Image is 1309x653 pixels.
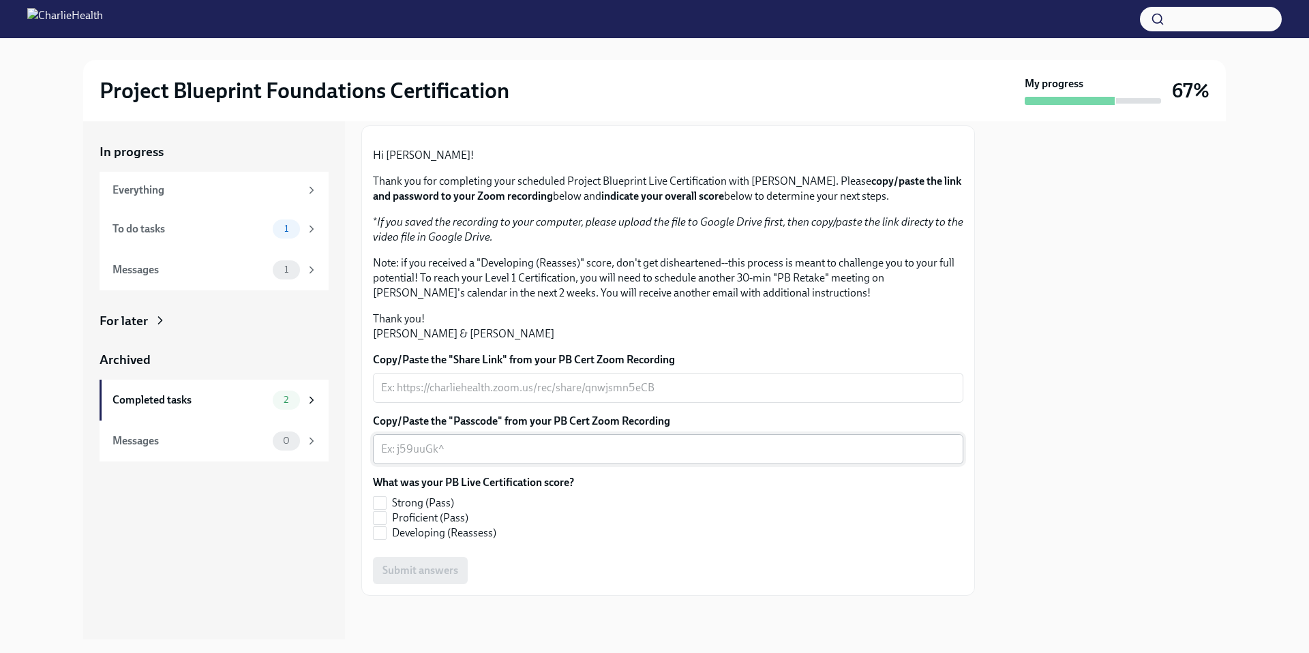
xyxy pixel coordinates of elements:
[276,224,297,234] span: 1
[100,172,329,209] a: Everything
[100,312,148,330] div: For later
[276,264,297,275] span: 1
[100,380,329,421] a: Completed tasks2
[100,249,329,290] a: Messages1
[100,77,509,104] h2: Project Blueprint Foundations Certification
[100,143,329,161] a: In progress
[373,475,574,490] label: What was your PB Live Certification score?
[373,256,963,301] p: Note: if you received a "Developing (Reasses)" score, don't get disheartened--this process is mea...
[1172,78,1209,103] h3: 67%
[392,511,468,526] span: Proficient (Pass)
[100,209,329,249] a: To do tasks1
[27,8,103,30] img: CharlieHealth
[112,222,267,237] div: To do tasks
[601,189,724,202] strong: indicate your overall score
[100,421,329,461] a: Messages0
[275,436,298,446] span: 0
[373,148,963,163] p: Hi [PERSON_NAME]!
[373,352,963,367] label: Copy/Paste the "Share Link" from your PB Cert Zoom Recording
[373,174,963,204] p: Thank you for completing your scheduled Project Blueprint Live Certification with [PERSON_NAME]. ...
[112,262,267,277] div: Messages
[100,312,329,330] a: For later
[275,395,297,405] span: 2
[373,312,963,341] p: Thank you! [PERSON_NAME] & [PERSON_NAME]
[373,414,963,429] label: Copy/Paste the "Passcode" from your PB Cert Zoom Recording
[100,351,329,369] a: Archived
[112,434,267,449] div: Messages
[112,183,300,198] div: Everything
[1025,76,1083,91] strong: My progress
[392,526,496,541] span: Developing (Reassess)
[392,496,454,511] span: Strong (Pass)
[112,393,267,408] div: Completed tasks
[373,215,963,243] em: If you saved the recording to your computer, please upload the file to Google Drive first, then c...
